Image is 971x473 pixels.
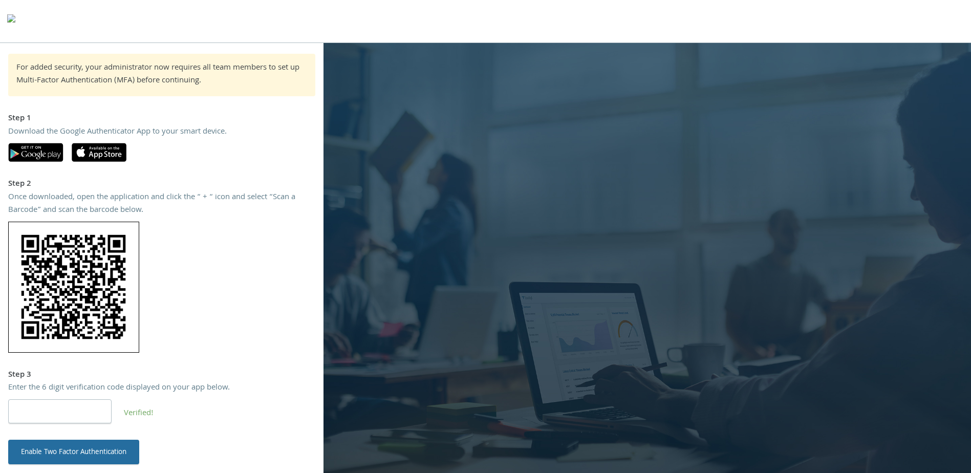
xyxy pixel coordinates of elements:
[8,143,63,162] img: google-play.svg
[8,191,315,218] div: Once downloaded, open the application and click the “ + “ icon and select “Scan a Barcode” and sc...
[72,143,126,162] img: apple-app-store.svg
[8,112,31,125] strong: Step 1
[8,126,315,139] div: Download the Google Authenticator App to your smart device.
[8,222,139,353] img: Q5W+QwAAAABJRU5ErkJggg==
[16,62,307,88] div: For added security, your administrator now requires all team members to set up Multi-Factor Authe...
[124,407,154,420] span: Verified!
[7,11,15,31] img: todyl-logo-dark.svg
[8,440,139,464] button: Enable Two Factor Authentication
[8,382,315,395] div: Enter the 6 digit verification code displayed on your app below.
[8,178,31,191] strong: Step 2
[8,369,31,382] strong: Step 3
